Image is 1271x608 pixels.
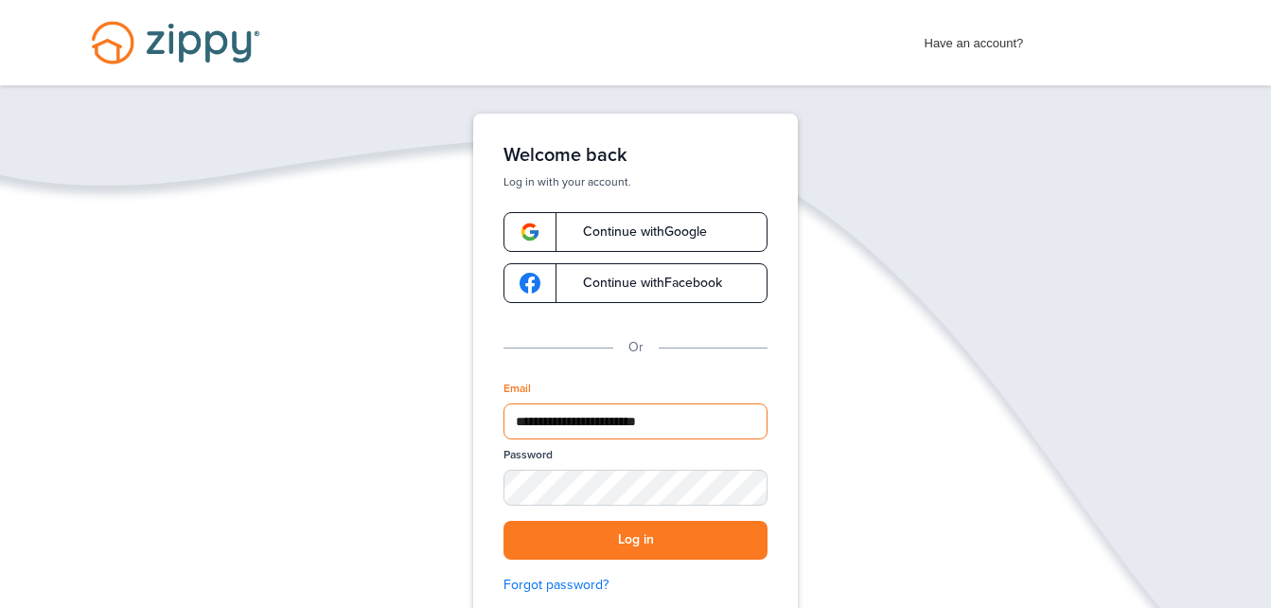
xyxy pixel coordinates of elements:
input: Password [503,470,768,506]
span: Continue with Facebook [564,277,722,290]
label: Email [503,381,531,397]
input: Email [503,403,768,439]
img: google-logo [520,222,540,242]
span: Have an account? [925,24,1024,54]
span: Continue with Google [564,225,707,239]
h1: Welcome back [503,144,768,167]
a: Forgot password? [503,575,768,596]
a: google-logoContinue withGoogle [503,212,768,252]
label: Password [503,447,553,463]
button: Log in [503,521,768,560]
img: google-logo [520,273,540,294]
p: Log in with your account. [503,174,768,189]
a: google-logoContinue withFacebook [503,263,768,303]
p: Or [628,337,644,358]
